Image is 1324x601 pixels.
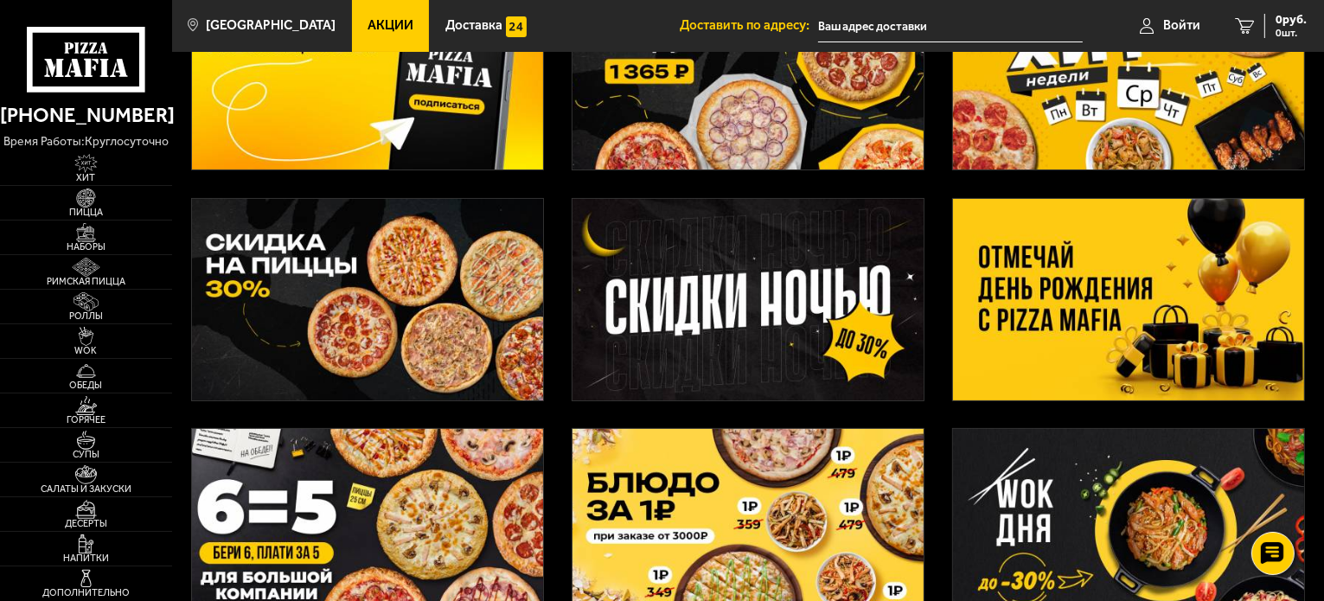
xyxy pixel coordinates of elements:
[368,19,413,32] span: Акции
[818,10,1083,42] input: Ваш адрес доставки
[1163,19,1200,32] span: Войти
[206,19,336,32] span: [GEOGRAPHIC_DATA]
[680,19,818,32] span: Доставить по адресу:
[1276,14,1307,26] span: 0 руб.
[445,19,502,32] span: Доставка
[506,16,527,37] img: 15daf4d41897b9f0e9f617042186c801.svg
[1276,28,1307,38] span: 0 шт.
